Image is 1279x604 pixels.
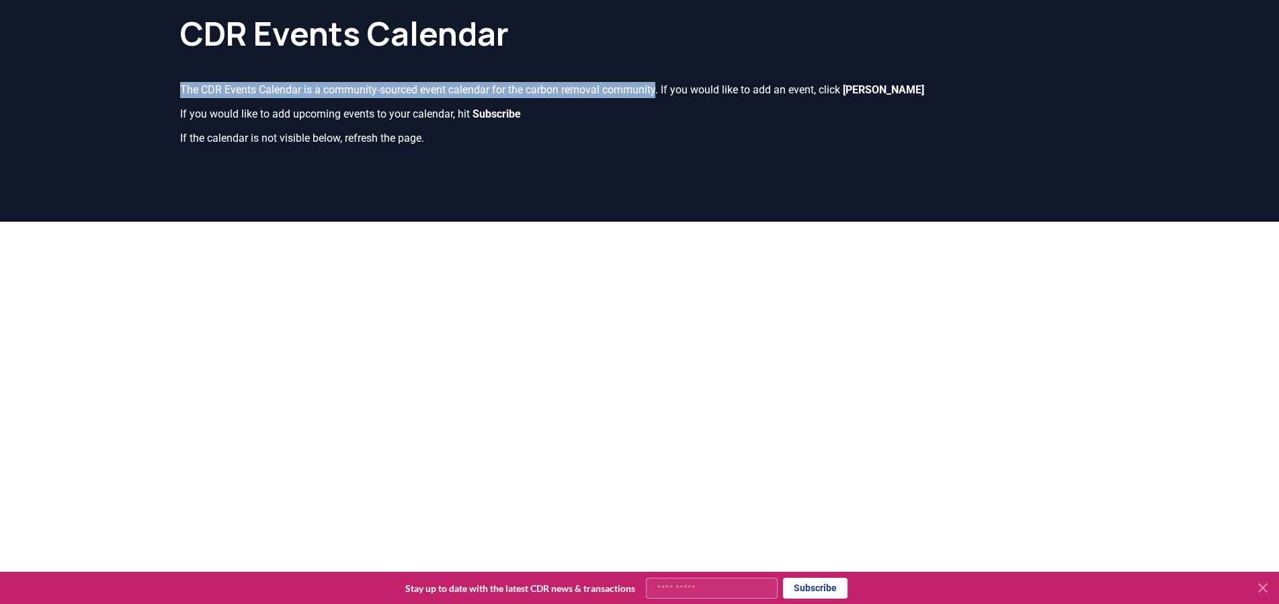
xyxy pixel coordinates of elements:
p: The CDR Events Calendar is a community-sourced event calendar for the carbon removal community. I... [180,82,1100,98]
p: If the calendar is not visible below, refresh the page. [180,130,1100,146]
b: [PERSON_NAME] [843,83,924,96]
b: Subscribe [472,107,521,120]
p: If you would like to add upcoming events to your calendar, hit [180,106,1100,122]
